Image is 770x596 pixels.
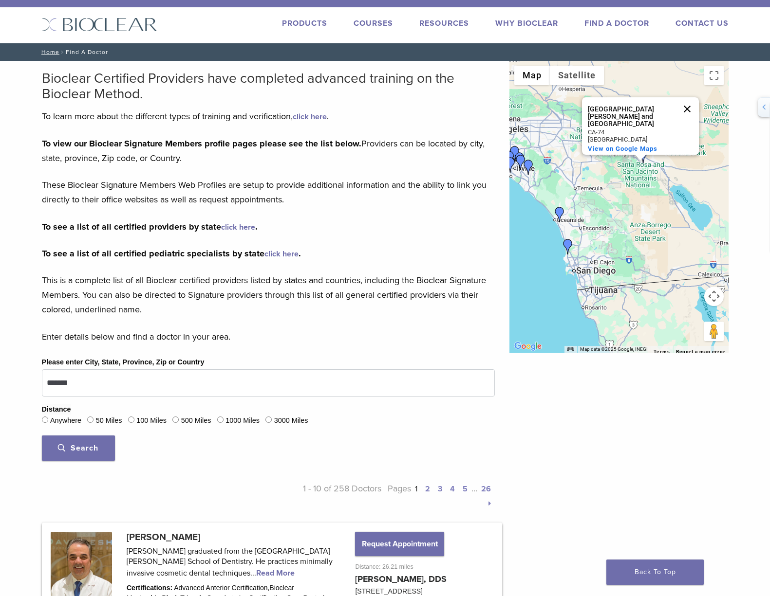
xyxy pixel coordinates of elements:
[654,349,670,355] a: Terms (opens in new tab)
[42,329,495,344] p: Enter details below and find a doctor in your area.
[42,178,495,207] p: These Bioclear Signature Members Web Profiles are setup to provide additional information and the...
[507,146,523,162] div: Dr. Eddie Kao
[676,349,726,354] a: Report a map error
[38,49,59,55] a: Home
[704,322,724,341] button: Drag Pegman onto the map to open Street View
[550,66,604,85] button: Show satellite imagery
[42,136,495,165] p: Providers can be located by city, state, province, Zip code, or Country.
[293,112,327,122] a: click here
[419,18,469,28] a: Resources
[282,18,327,28] a: Products
[588,145,657,152] a: View on Google Maps
[514,66,550,85] button: Show street map
[136,415,167,426] label: 100 Miles
[704,66,724,85] button: Toggle fullscreen view
[50,415,81,426] label: Anywhere
[512,340,544,353] img: Google
[42,435,115,461] button: Search
[471,483,477,494] span: …
[512,152,527,168] div: Dr. Frank Raymer
[676,97,699,121] button: Close
[59,50,66,54] span: /
[35,43,736,61] nav: Find A Doctor
[521,160,536,175] div: Dr. Vanessa Cruz
[588,128,676,136] div: CA-74
[588,106,676,127] div: [GEOGRAPHIC_DATA][PERSON_NAME] and [GEOGRAPHIC_DATA]
[502,151,517,166] div: Dr. Randy Fong
[264,249,299,259] a: click here
[42,221,258,232] strong: To see a list of all certified providers by state .
[580,346,648,352] span: Map data ©2025 Google, INEGI
[636,148,651,163] div: Dr. Assal Aslani
[415,484,417,494] a: 1
[42,138,361,149] strong: To view our Bioclear Signature Members profile pages please see the list below.
[606,560,704,585] a: Back To Top
[274,415,308,426] label: 3000 Miles
[438,484,442,494] a: 3
[582,97,699,155] div: Santa Rosa and San Jacinto Mountains National Monument
[567,346,574,353] button: Keyboard shortcuts
[96,415,122,426] label: 50 Miles
[42,71,495,102] h2: Bioclear Certified Providers have completed advanced training on the Bioclear Method.
[381,481,495,510] p: Pages
[425,484,430,494] a: 2
[584,18,649,28] a: Find A Doctor
[560,239,576,254] div: Dr. David Eshom
[42,248,301,259] strong: To see a list of all certified pediatric specialists by state .
[58,443,98,453] span: Search
[503,157,518,173] div: Dr. James Chau
[512,340,544,353] a: Open this area in Google Maps (opens a new window)
[450,484,455,494] a: 4
[354,18,393,28] a: Courses
[481,484,491,494] a: 26
[552,207,567,222] div: Dr. Michael Thylin
[221,222,255,232] a: click here
[676,18,729,28] a: Contact Us
[42,109,495,124] p: To learn more about the different types of training and verification, .
[42,357,205,368] label: Please enter City, State, Province, Zip or Country
[225,415,260,426] label: 1000 Miles
[42,18,157,32] img: Bioclear
[495,18,558,28] a: Why Bioclear
[42,273,495,317] p: This is a complete list of all Bioclear certified providers listed by states and countries, inclu...
[268,481,382,510] p: 1 - 10 of 258 Doctors
[181,415,211,426] label: 500 Miles
[42,404,71,415] legend: Distance
[355,532,444,556] button: Request Appointment
[704,287,724,306] button: Map camera controls
[588,136,676,143] div: [GEOGRAPHIC_DATA]
[463,484,468,494] a: 5
[513,155,528,170] div: Rice Dentistry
